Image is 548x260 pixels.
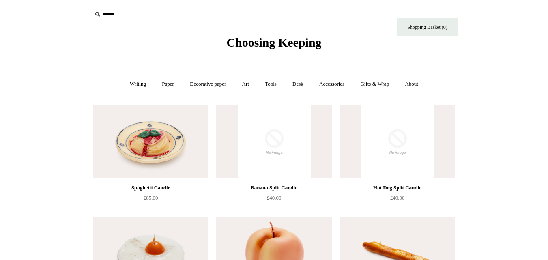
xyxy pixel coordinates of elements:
a: Hot Dog Split Candle £40.00 [340,183,455,216]
div: Spaghetti Candle [95,183,206,193]
div: Hot Dog Split Candle [342,183,453,193]
a: Desk [285,73,311,95]
a: About [398,73,426,95]
a: Banana Split Candle £40.00 [216,183,331,216]
img: no-image-2048-a2addb12_grande.gif [340,105,455,178]
a: Art [235,73,256,95]
a: Tools [258,73,284,95]
a: Spaghetti Candle £85.00 [93,183,208,216]
a: Paper [155,73,181,95]
a: Choosing Keeping [226,42,321,48]
a: Accessories [312,73,352,95]
span: Choosing Keeping [226,36,321,49]
img: no-image-2048-a2addb12_grande.gif [216,105,331,178]
span: £40.00 [390,195,405,201]
a: Shopping Basket (0) [397,18,458,36]
img: Spaghetti Candle [93,105,208,178]
a: Decorative paper [183,73,233,95]
div: Banana Split Candle [218,183,329,193]
span: £40.00 [267,195,282,201]
a: Gifts & Wrap [353,73,396,95]
span: £85.00 [144,195,158,201]
a: Writing [122,73,153,95]
a: Spaghetti Candle Spaghetti Candle [93,105,208,178]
